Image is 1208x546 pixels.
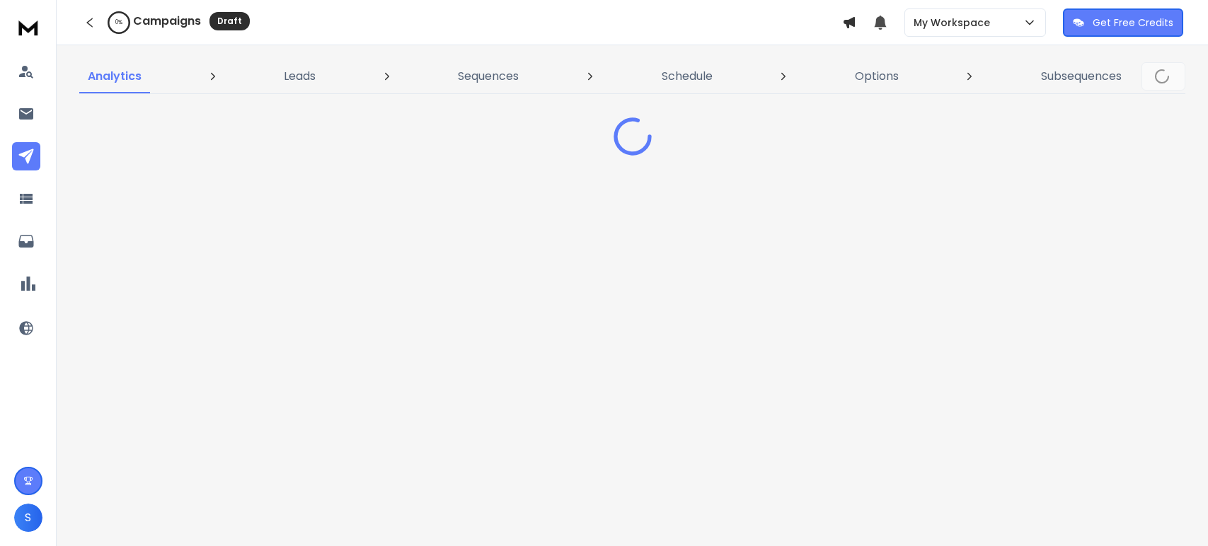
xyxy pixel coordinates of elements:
[653,59,721,93] a: Schedule
[1063,8,1183,37] button: Get Free Credits
[846,59,907,93] a: Options
[1032,59,1130,93] a: Subsequences
[275,59,324,93] a: Leads
[88,68,142,85] p: Analytics
[1093,16,1173,30] p: Get Free Credits
[14,504,42,532] button: S
[914,16,996,30] p: My Workspace
[284,68,316,85] p: Leads
[14,14,42,40] img: logo
[662,68,713,85] p: Schedule
[449,59,527,93] a: Sequences
[209,12,250,30] div: Draft
[79,59,150,93] a: Analytics
[115,18,122,27] p: 0 %
[855,68,899,85] p: Options
[458,68,519,85] p: Sequences
[133,13,201,30] h1: Campaigns
[1041,68,1122,85] p: Subsequences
